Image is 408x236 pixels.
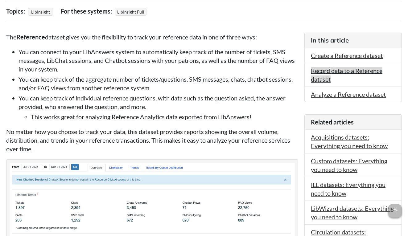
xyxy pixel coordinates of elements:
[31,112,298,121] li: This works great for analyzing Reference Analytics data exported from LibAnswers!
[19,47,298,73] li: You can connect to your LibAnswers system to automatically keep track of the number of tickets, S...
[61,5,113,17] div: For these systems:
[311,205,394,221] a: LibWizard datasets: Everything you need to know
[6,33,298,41] p: The dataset gives you the flexibility to track your reference data in one of three ways:
[115,8,146,16] span: LibInsight Full
[311,67,382,83] a: Record data to a Reference dataset
[311,157,387,173] a: Custom datasets: Everything you need to know
[19,94,298,121] li: You can keep track of individual reference questions, with data such as the question asked, the a...
[6,5,27,17] div: Topics:
[311,118,354,126] span: Related articles
[388,204,402,218] span: arrow_upward
[311,133,388,149] a: Acquisitions datasets: Everything you need to know
[311,36,395,45] h3: In this article
[311,91,386,98] a: Analyze a Reference dataset
[311,52,383,59] a: Create a Reference dataset
[311,181,385,197] a: ILL datasets: Everything you need to know
[19,75,298,92] li: You can keep track of the aggregate number of tickets/questions, SMS messages, chats, chatbot ses...
[30,7,51,16] a: LibInsight
[16,33,45,41] strong: Reference
[388,205,402,212] a: arrow_upward
[6,127,298,153] p: No matter how you choose to track your data, this dataset provides reports showing the overall vo...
